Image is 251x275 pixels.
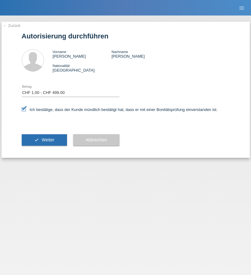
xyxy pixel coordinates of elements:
span: Nationalität [53,64,70,68]
div: [PERSON_NAME] [53,49,112,59]
button: check Weiter [22,134,67,146]
div: [PERSON_NAME] [111,49,170,59]
a: menu [235,6,248,10]
span: Nachname [111,50,128,54]
i: menu [239,5,245,11]
div: [GEOGRAPHIC_DATA] [53,63,112,73]
h1: Autorisierung durchführen [22,32,230,40]
a: ← Zurück [3,23,20,28]
button: Abbrechen [73,134,119,146]
span: Vorname [53,50,66,54]
label: Ich bestätige, dass der Kunde mündlich bestätigt hat, dass er mit einer Bonitätsprüfung einversta... [22,107,218,112]
i: check [34,137,39,142]
span: Weiter [42,137,54,142]
span: Abbrechen [86,137,107,142]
